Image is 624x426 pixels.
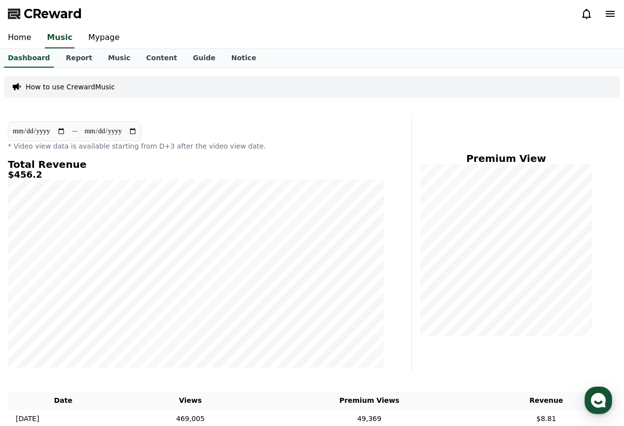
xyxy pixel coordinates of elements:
[82,328,111,336] span: Messages
[100,49,138,68] a: Music
[4,49,54,68] a: Dashboard
[8,141,384,151] p: * Video view data is available starting from D+3 after the video view date.
[26,82,115,92] a: How to use CrewardMusic
[223,49,264,68] a: Notice
[420,153,592,164] h4: Premium View
[8,159,384,170] h4: Total Revenue
[127,313,189,338] a: Settings
[185,49,223,68] a: Guide
[8,170,384,180] h5: $456.2
[262,391,477,410] th: Premium Views
[8,391,118,410] th: Date
[45,28,74,48] a: Music
[16,414,39,424] p: [DATE]
[24,6,82,22] span: CReward
[80,28,127,48] a: Mypage
[72,125,78,137] p: ~
[477,391,616,410] th: Revenue
[146,328,170,336] span: Settings
[118,391,262,410] th: Views
[58,49,100,68] a: Report
[8,6,82,22] a: CReward
[3,313,65,338] a: Home
[138,49,185,68] a: Content
[65,313,127,338] a: Messages
[25,328,42,336] span: Home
